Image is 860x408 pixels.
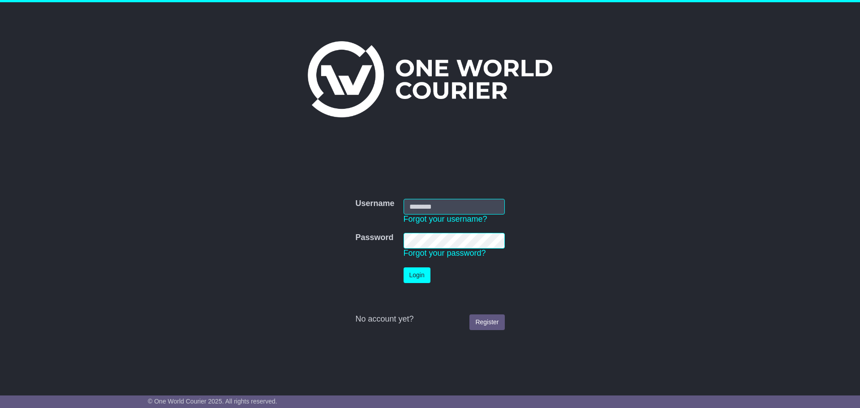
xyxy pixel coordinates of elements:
div: No account yet? [355,314,504,324]
label: Password [355,233,393,243]
button: Login [404,267,430,283]
a: Forgot your password? [404,249,486,258]
span: © One World Courier 2025. All rights reserved. [148,398,277,405]
label: Username [355,199,394,209]
a: Register [469,314,504,330]
img: One World [308,41,552,117]
a: Forgot your username? [404,215,487,223]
